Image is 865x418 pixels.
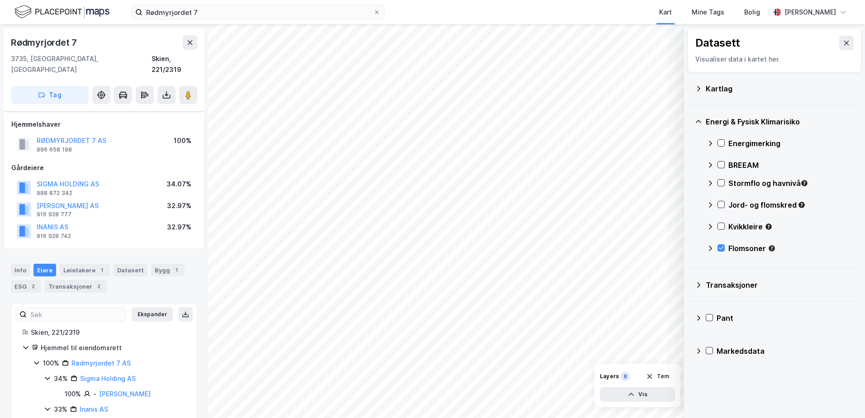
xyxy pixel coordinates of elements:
div: 2 [29,282,38,291]
div: Transaksjoner [45,280,107,293]
div: Bolig [744,7,760,18]
div: Datasett [695,36,740,50]
div: Kvikkleire [728,221,854,232]
div: ESG [11,280,41,293]
div: BREEAM [728,160,854,171]
div: - [93,389,96,399]
div: 916 928 742 [37,233,71,240]
div: Kontrollprogram for chat [820,375,865,418]
div: Markedsdata [717,346,854,356]
div: Energimerking [728,138,854,149]
div: 32.97% [167,200,191,211]
div: Hjemmelshaver [11,119,197,130]
div: 2 [94,282,103,291]
div: Visualiser data i kartet her. [695,54,854,65]
a: Sigma Holding AS [80,375,136,382]
div: 32.97% [167,222,191,233]
button: Tag [11,86,89,104]
div: Kart [659,7,672,18]
div: 1 [97,266,106,275]
div: 916 928 777 [37,211,71,218]
div: Pant [717,313,854,323]
iframe: Chat Widget [820,375,865,418]
div: Hjemmel til eiendomsrett [41,342,186,353]
div: 3735, [GEOGRAPHIC_DATA], [GEOGRAPHIC_DATA] [11,53,152,75]
div: Kartlag [706,83,854,94]
div: Eiere [33,264,56,276]
input: Søk [27,308,126,321]
button: Ekspander [132,307,173,322]
div: Info [11,264,30,276]
div: 100% [43,358,59,369]
div: Gårdeiere [11,162,197,173]
div: 34.07% [166,179,191,190]
div: 996 658 198 [37,146,72,153]
button: Vis [600,387,675,402]
div: Tooltip anchor [768,244,776,252]
div: Skien, 221/2319 [152,53,197,75]
div: Rødmyrjordet 7 [11,35,79,50]
div: Tooltip anchor [798,201,806,209]
img: logo.f888ab2527a4732fd821a326f86c7f29.svg [14,4,109,20]
div: Leietakere [60,264,110,276]
div: 100% [65,389,81,399]
a: [PERSON_NAME] [99,390,151,398]
div: Tooltip anchor [800,179,808,187]
div: Bygg [151,264,185,276]
button: Tøm [640,369,675,384]
div: Transaksjoner [706,280,854,290]
div: Datasett [114,264,147,276]
div: Layers [600,373,619,380]
a: Inanis AS [80,405,108,413]
div: Jord- og flomskred [728,199,854,210]
div: 33% [54,404,67,415]
div: Mine Tags [692,7,724,18]
div: 34% [54,373,68,384]
div: 1 [172,266,181,275]
div: Skien, 221/2319 [31,327,186,338]
a: Rødmyrjordet 7 AS [71,359,131,367]
div: Stormflo og havnivå [728,178,854,189]
input: Søk på adresse, matrikkel, gårdeiere, leietakere eller personer [143,5,373,19]
div: 8 [621,372,630,381]
div: Energi & Fysisk Klimarisiko [706,116,854,127]
div: Flomsoner [728,243,854,254]
div: [PERSON_NAME] [784,7,836,18]
div: 988 872 342 [37,190,72,197]
div: Tooltip anchor [765,223,773,231]
div: 100% [174,135,191,146]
